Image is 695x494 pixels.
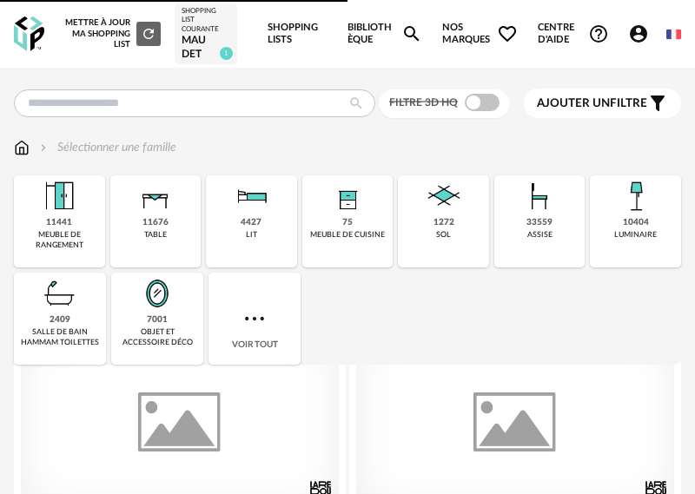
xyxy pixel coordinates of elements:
span: Account Circle icon [628,23,649,44]
div: 33559 [526,217,553,228]
span: filtre [537,96,647,111]
div: 2409 [50,314,70,326]
img: Miroir.png [136,273,178,314]
div: 75 [342,217,353,228]
img: Table.png [135,175,176,217]
div: MAUDET [182,34,230,61]
div: Mettre à jour ma Shopping List [64,17,160,49]
span: Account Circle icon [628,23,657,44]
div: objet et accessoire déco [116,327,198,347]
div: salle de bain hammam toilettes [19,327,101,347]
div: 7001 [147,314,168,326]
span: Filtre 3D HQ [389,97,458,108]
div: meuble de rangement [19,230,100,250]
img: Salle%20de%20bain.png [39,273,81,314]
div: meuble de cuisine [310,230,385,240]
div: 1272 [434,217,454,228]
img: Literie.png [230,175,272,217]
span: Centre d'aideHelp Circle Outline icon [538,22,609,47]
img: svg+xml;base64,PHN2ZyB3aWR0aD0iMTYiIGhlaWdodD0iMTYiIHZpZXdCb3g9IjAgMCAxNiAxNiIgZmlsbD0ibm9uZSIgeG... [36,139,50,156]
a: Shopping List courante MAUDET 1 [182,7,230,61]
img: Luminaire.png [615,175,657,217]
img: more.7b13dc1.svg [241,305,268,333]
span: 1 [220,47,233,60]
span: Help Circle Outline icon [588,23,609,44]
span: Filter icon [647,93,668,114]
button: Ajouter unfiltre Filter icon [524,89,681,118]
span: Magnify icon [401,23,422,44]
div: Sélectionner une famille [36,139,176,156]
div: Voir tout [208,273,301,365]
div: table [144,230,167,240]
img: Meuble%20de%20rangement.png [38,175,80,217]
img: Assise.png [519,175,560,217]
span: Refresh icon [141,30,156,38]
img: OXP [14,16,44,52]
div: 4427 [241,217,261,228]
div: 11441 [46,217,72,228]
img: fr [666,27,681,42]
img: svg+xml;base64,PHN2ZyB3aWR0aD0iMTYiIGhlaWdodD0iMTciIHZpZXdCb3g9IjAgMCAxNiAxNyIgZmlsbD0ibm9uZSIgeG... [14,139,30,156]
div: lit [246,230,257,240]
div: sol [436,230,451,240]
span: Heart Outline icon [497,23,518,44]
div: 11676 [142,217,169,228]
div: Shopping List courante [182,7,230,34]
div: assise [527,230,553,240]
div: 10404 [623,217,649,228]
div: luminaire [614,230,657,240]
img: Sol.png [423,175,465,217]
span: Ajouter un [537,97,610,109]
img: Rangement.png [327,175,368,217]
